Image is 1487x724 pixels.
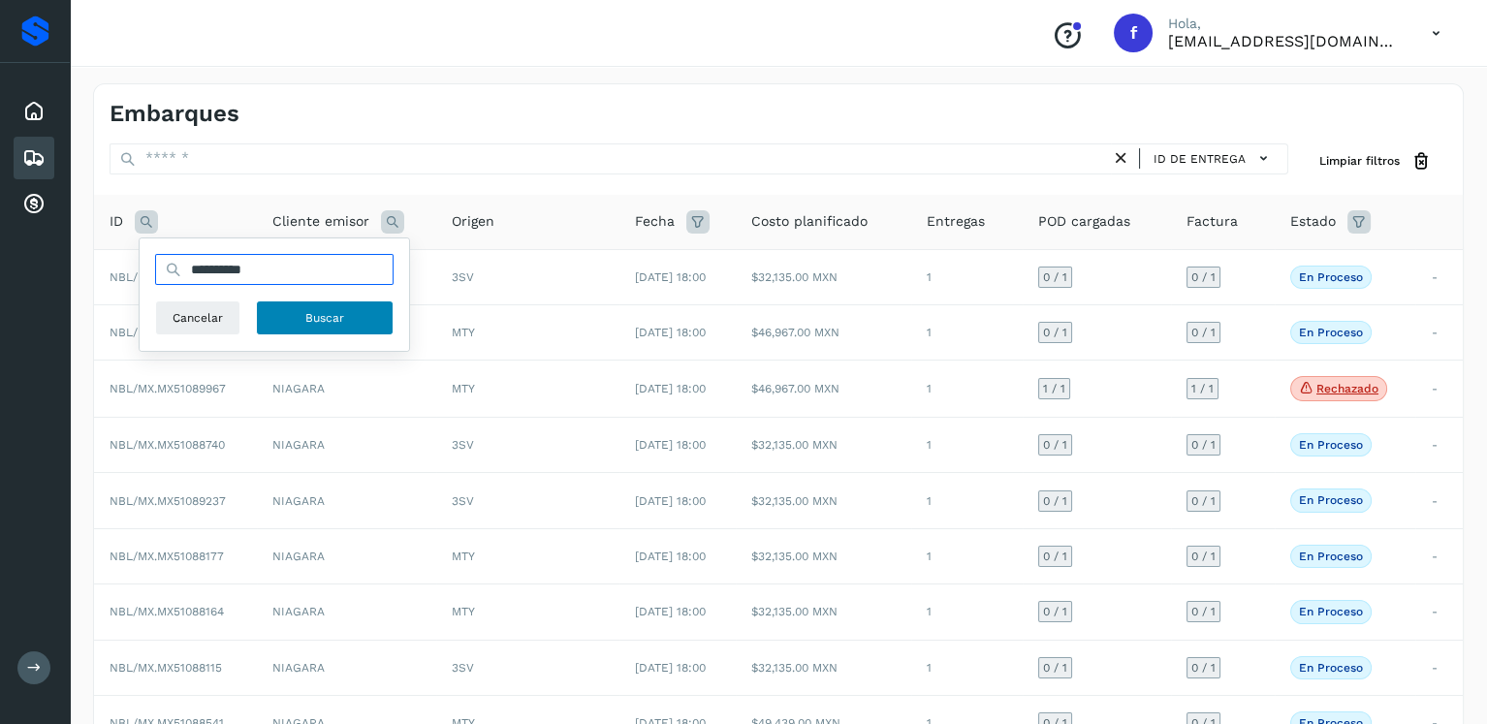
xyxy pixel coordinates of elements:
[911,528,1023,583] td: 1
[1043,551,1067,562] span: 0 / 1
[736,528,911,583] td: $32,135.00 MXN
[110,100,239,128] h4: Embarques
[452,382,475,395] span: MTY
[911,473,1023,528] td: 1
[1319,152,1400,170] span: Limpiar filtros
[1415,528,1463,583] td: -
[110,661,222,675] span: NBL/MX.MX51088115
[911,418,1023,473] td: 1
[1148,144,1280,173] button: ID de entrega
[1191,662,1216,674] span: 0 / 1
[1191,327,1216,338] span: 0 / 1
[1299,605,1363,618] p: En proceso
[1415,418,1463,473] td: -
[1043,606,1067,617] span: 0 / 1
[1415,584,1463,640] td: -
[257,473,436,528] td: NIAGARA
[736,361,911,418] td: $46,967.00 MXN
[1191,551,1216,562] span: 0 / 1
[1043,271,1067,283] span: 0 / 1
[257,418,436,473] td: NIAGARA
[911,584,1023,640] td: 1
[452,438,474,452] span: 3SV
[1168,32,1401,50] p: facturacion@protransport.com.mx
[1299,550,1363,563] p: En proceso
[1168,16,1401,32] p: Hola,
[635,494,706,508] span: [DATE] 18:00
[1299,493,1363,507] p: En proceso
[257,584,436,640] td: NIAGARA
[1043,439,1067,451] span: 0 / 1
[1043,495,1067,507] span: 0 / 1
[110,211,123,232] span: ID
[736,305,911,361] td: $46,967.00 MXN
[1415,640,1463,695] td: -
[736,473,911,528] td: $32,135.00 MXN
[1191,383,1214,394] span: 1 / 1
[110,270,226,284] span: NBL/MX.MX51089238
[635,661,706,675] span: [DATE] 18:00
[1290,211,1336,232] span: Estado
[1043,662,1067,674] span: 0 / 1
[272,211,369,232] span: Cliente emisor
[635,605,706,618] span: [DATE] 18:00
[736,249,911,304] td: $32,135.00 MXN
[1415,249,1463,304] td: -
[14,137,54,179] div: Embarques
[1038,211,1130,232] span: POD cargadas
[257,528,436,583] td: NIAGARA
[452,605,475,618] span: MTY
[1043,327,1067,338] span: 0 / 1
[452,661,474,675] span: 3SV
[911,249,1023,304] td: 1
[1191,606,1216,617] span: 0 / 1
[1186,211,1238,232] span: Factura
[452,326,475,339] span: MTY
[1154,150,1246,168] span: ID de entrega
[1299,438,1363,452] p: En proceso
[110,494,226,508] span: NBL/MX.MX51089237
[911,640,1023,695] td: 1
[927,211,985,232] span: Entregas
[1299,661,1363,675] p: En proceso
[635,550,706,563] span: [DATE] 18:00
[110,550,224,563] span: NBL/MX.MX51088177
[1415,361,1463,418] td: -
[911,305,1023,361] td: 1
[751,211,868,232] span: Costo planificado
[1304,143,1447,179] button: Limpiar filtros
[635,270,706,284] span: [DATE] 18:00
[1316,382,1378,395] p: Rechazado
[1415,305,1463,361] td: -
[110,438,225,452] span: NBL/MX.MX51088740
[635,382,706,395] span: [DATE] 18:00
[911,361,1023,418] td: 1
[1043,383,1065,394] span: 1 / 1
[110,605,224,618] span: NBL/MX.MX51088164
[110,382,226,395] span: NBL/MX.MX51089967
[1299,326,1363,339] p: En proceso
[635,211,675,232] span: Fecha
[257,361,436,418] td: NIAGARA
[1191,439,1216,451] span: 0 / 1
[1191,271,1216,283] span: 0 / 1
[110,326,226,339] span: NBL/MX.MX51089968
[452,270,474,284] span: 3SV
[635,326,706,339] span: [DATE] 18:00
[736,418,911,473] td: $32,135.00 MXN
[452,494,474,508] span: 3SV
[452,550,475,563] span: MTY
[1191,495,1216,507] span: 0 / 1
[257,640,436,695] td: NIAGARA
[14,183,54,226] div: Cuentas por cobrar
[14,90,54,133] div: Inicio
[452,211,494,232] span: Origen
[736,640,911,695] td: $32,135.00 MXN
[1299,270,1363,284] p: En proceso
[635,438,706,452] span: [DATE] 18:00
[1415,473,1463,528] td: -
[736,584,911,640] td: $32,135.00 MXN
